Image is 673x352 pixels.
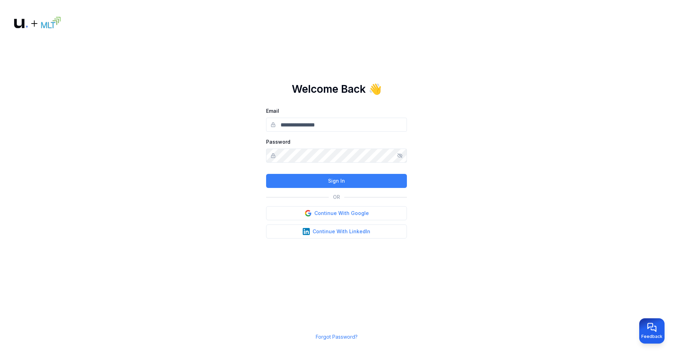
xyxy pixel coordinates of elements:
span: Feedback [641,334,662,339]
button: Show/hide password [397,153,403,158]
h1: Welcome Back 👋 [292,83,382,95]
button: Continue With Google [266,206,407,220]
label: Password [266,139,290,145]
button: Continue With LinkedIn [266,224,407,239]
p: OR [333,194,340,201]
button: Provide feedback [639,318,665,344]
button: Sign In [266,174,407,188]
img: Logo [14,17,61,30]
label: Email [266,108,279,114]
a: Forgot Password? [316,334,358,340]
